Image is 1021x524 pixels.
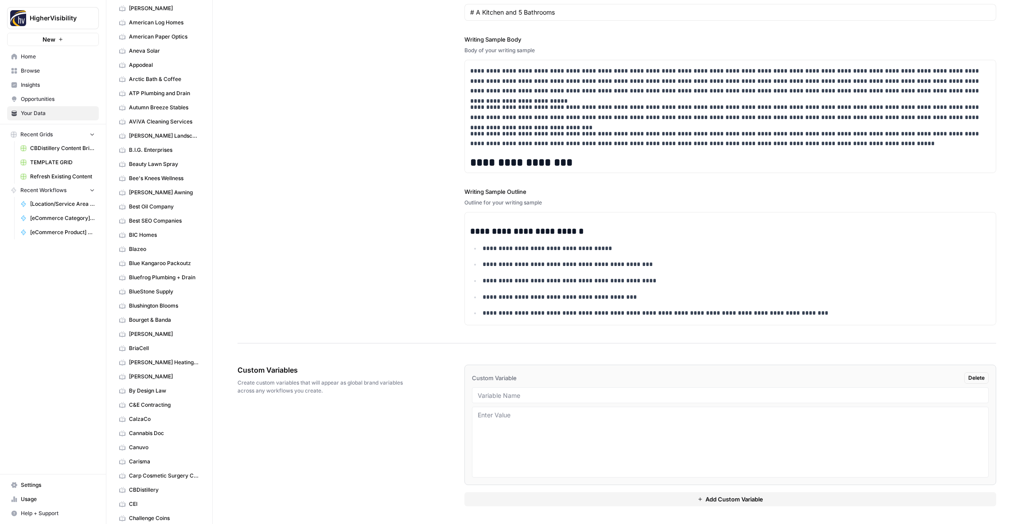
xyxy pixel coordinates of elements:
[115,384,203,398] a: By Design Law
[129,316,199,324] span: Bourget & Banda
[115,285,203,299] a: BlueStone Supply
[115,242,203,256] a: Blazeo
[129,160,199,168] span: Beauty Lawn Spray
[7,92,99,106] a: Opportunities
[238,379,415,395] span: Create custom variables that will appear as global brand variables across any workflows you create.
[129,217,199,225] span: Best SEO Companies
[478,391,983,399] input: Variable Name
[115,426,203,440] a: Cannabis Doc
[129,330,199,338] span: [PERSON_NAME]
[115,412,203,426] a: CalzaCo
[7,50,99,64] a: Home
[115,15,203,30] a: American Log Homes
[7,106,99,120] a: Your Data
[464,492,996,506] button: Add Custom Variable
[7,7,99,29] button: Workspace: HigherVisibility
[115,455,203,469] a: Carisma
[115,355,203,370] a: [PERSON_NAME] Heating, Cooling & Plumbing
[10,10,26,26] img: HigherVisibility Logo
[115,313,203,327] a: Bourget & Banda
[21,67,95,75] span: Browse
[129,415,199,423] span: CalzaCo
[16,170,99,184] a: Refresh Existing Content
[20,131,53,139] span: Recent Grids
[115,185,203,200] a: [PERSON_NAME] Awning
[129,274,199,281] span: Bluefrog Plumbing + Drain
[464,46,996,54] div: Body of your writing sample
[472,374,517,382] span: Custom Variable
[129,302,199,310] span: Blushington Blooms
[129,500,199,508] span: CEI
[7,33,99,46] button: New
[129,19,199,27] span: American Log Homes
[115,299,203,313] a: Blushington Blooms
[7,128,99,141] button: Recent Grids
[129,132,199,140] span: [PERSON_NAME] Landscapes
[129,61,199,69] span: Appodeal
[16,155,99,170] a: TEMPLATE GRID
[129,288,199,296] span: BlueStone Supply
[7,184,99,197] button: Recent Workflows
[129,387,199,395] span: By Design Law
[115,129,203,143] a: [PERSON_NAME] Landscapes
[115,327,203,341] a: [PERSON_NAME]
[129,358,199,366] span: [PERSON_NAME] Heating, Cooling & Plumbing
[21,481,95,489] span: Settings
[43,35,55,44] span: New
[129,245,199,253] span: Blazeo
[115,58,203,72] a: Appodeal
[21,509,95,517] span: Help + Support
[129,75,199,83] span: Arctic Bath & Coffee
[464,187,996,196] label: Writing Sample Outline
[115,171,203,185] a: Bee's Knees Wellness
[115,30,203,44] a: American Paper Optics
[129,33,199,41] span: American Paper Optics
[129,472,199,480] span: Carp Cosmetic Surgery Center
[115,440,203,455] a: Canuvo
[7,64,99,78] a: Browse
[30,214,95,222] span: [eCommerce Category] Content Brief to Category Page
[115,100,203,115] a: Autumn Breeze Stables
[21,53,95,61] span: Home
[16,225,99,239] a: [eCommerce Product] Keyword to Content Brief
[115,44,203,58] a: Aneva Solar
[129,89,199,97] span: ATP Plumbing and Drain
[30,228,95,236] span: [eCommerce Product] Keyword to Content Brief
[7,492,99,506] a: Usage
[21,95,95,103] span: Opportunities
[129,203,199,211] span: Best Oil Company
[7,506,99,520] button: Help + Support
[964,372,989,384] button: Delete
[115,72,203,86] a: Arctic Bath & Coffee
[30,144,95,152] span: CBDistillery Content Briefs
[115,200,203,214] a: Best Oil Company
[115,115,203,129] a: AViVA Cleaning Services
[129,259,199,267] span: Blue Kangaroo Packoutz
[30,200,95,208] span: [Location/Service Area Page] Content Brief to Service Page
[129,486,199,494] span: CBDistillery
[129,401,199,409] span: C&E Contracting
[464,35,996,44] label: Writing Sample Body
[30,14,83,23] span: HigherVisibility
[238,365,415,375] span: Custom Variables
[129,118,199,126] span: AViVA Cleaning Services
[115,341,203,355] a: BriaCell
[129,514,199,522] span: Challenge Coins
[129,231,199,239] span: BIC Homes
[115,270,203,285] a: Bluefrog Plumbing + Drain
[16,211,99,225] a: [eCommerce Category] Content Brief to Category Page
[7,78,99,92] a: Insights
[115,143,203,157] a: B.I.G. Enterprises
[129,189,199,196] span: [PERSON_NAME] Awning
[968,374,985,382] span: Delete
[115,86,203,100] a: ATP Plumbing and Drain
[20,186,66,194] span: Recent Workflows
[115,483,203,497] a: CBDistillery
[115,370,203,384] a: [PERSON_NAME]
[16,197,99,211] a: [Location/Service Area Page] Content Brief to Service Page
[129,4,199,12] span: [PERSON_NAME]
[470,8,990,17] input: Game Day Gear Guide
[129,458,199,466] span: Carisma
[129,174,199,182] span: Bee's Knees Wellness
[21,109,95,117] span: Your Data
